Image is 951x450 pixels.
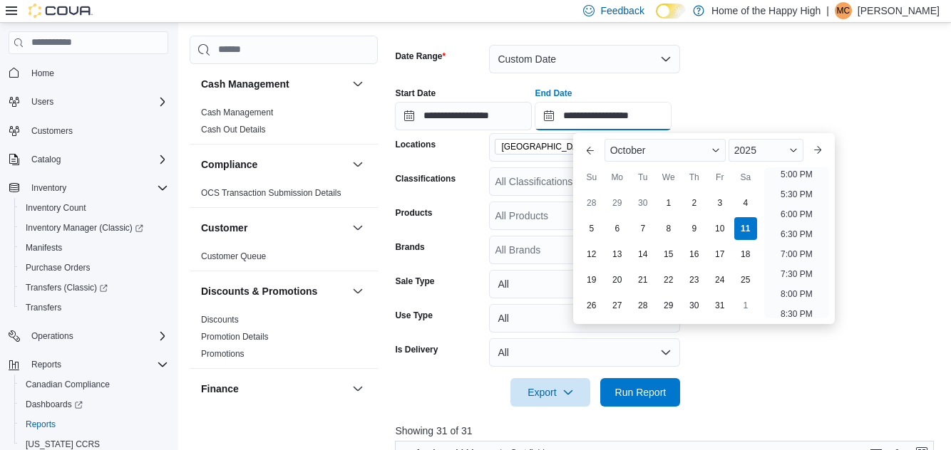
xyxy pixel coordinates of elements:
div: day-15 [657,243,680,266]
span: Manifests [20,239,168,256]
a: Home [26,65,60,82]
a: Cash Out Details [201,125,266,135]
span: Users [26,93,168,110]
button: Reports [3,355,174,375]
label: Use Type [395,310,432,321]
span: Transfers (Classic) [20,279,168,296]
a: Inventory Count [20,199,92,216]
a: Promotions [201,349,245,359]
div: day-11 [734,217,757,240]
button: Finance [201,382,346,396]
button: Reports [26,356,67,373]
span: Canadian Compliance [20,376,168,393]
a: Inventory Manager (Classic) [20,219,149,236]
span: Transfers [20,299,168,316]
li: 7:30 PM [775,266,818,283]
span: Manifests [26,242,62,253]
div: Th [683,166,706,189]
div: day-7 [632,217,654,240]
a: Customer Queue [201,251,266,261]
span: Run Report [615,385,667,399]
span: October [610,145,646,156]
p: | [826,2,829,19]
div: day-12 [580,243,603,266]
button: Finance [349,380,366,397]
div: We [657,166,680,189]
div: day-19 [580,268,603,291]
div: day-14 [632,243,654,266]
div: day-5 [580,217,603,240]
div: day-27 [606,294,629,317]
span: Transfers [26,302,61,313]
span: Customers [26,122,168,140]
span: Customer Queue [201,251,266,262]
li: 7:00 PM [775,246,818,263]
li: 6:30 PM [775,226,818,243]
span: Inventory [26,179,168,197]
div: day-24 [709,268,731,291]
button: Previous Month [579,139,602,162]
div: day-9 [683,217,706,240]
a: OCS Transaction Submission Details [201,188,341,198]
span: Cash Out Details [201,124,266,135]
a: Customers [26,122,78,140]
h3: Finance [201,382,239,396]
span: Promotions [201,348,245,360]
button: Cash Management [349,75,366,93]
li: 8:30 PM [775,305,818,323]
button: Canadian Compliance [14,375,174,394]
a: Manifests [20,239,68,256]
span: Reports [31,359,61,370]
span: Reports [20,416,168,433]
ul: Time [764,167,829,318]
button: Compliance [201,157,346,172]
button: Inventory [3,178,174,198]
div: day-8 [657,217,680,240]
h3: Discounts & Promotions [201,284,317,298]
span: Inventory Manager (Classic) [20,219,168,236]
span: Purchase Orders [26,262,91,273]
div: day-26 [580,294,603,317]
div: Button. Open the year selector. 2025 is currently selected. [729,139,803,162]
button: Customer [349,219,366,236]
a: Cash Management [201,108,273,117]
button: Users [3,92,174,112]
label: Sale Type [395,276,434,287]
div: Mo [606,166,629,189]
button: Discounts & Promotions [349,283,366,300]
button: Run Report [600,378,680,407]
button: Customers [3,120,174,141]
div: Button. Open the month selector. October is currently selected. [605,139,726,162]
button: All [489,338,680,367]
li: 5:00 PM [775,166,818,183]
p: Home of the Happy High [711,2,821,19]
a: Inventory Manager (Classic) [14,218,174,238]
label: End Date [535,88,572,99]
button: Customer [201,221,346,235]
button: Purchase Orders [14,258,174,278]
span: Dashboards [26,399,83,410]
span: Inventory [31,182,66,194]
div: day-23 [683,268,706,291]
span: Operations [26,328,168,345]
span: Catalog [26,151,168,168]
div: day-10 [709,217,731,240]
button: Inventory [26,179,72,197]
li: 8:00 PM [775,286,818,303]
span: Home [26,64,168,82]
div: day-29 [657,294,680,317]
span: Dashboards [20,396,168,413]
span: Reports [26,356,168,373]
h3: Cash Management [201,77,289,91]
span: Purchase Orders [20,259,168,276]
span: [GEOGRAPHIC_DATA] - The Shed District - Fire & Flower [501,140,612,154]
a: Transfers (Classic) [20,279,113,296]
a: Promotion Details [201,332,269,342]
button: Home [3,63,174,83]
div: day-1 [657,192,680,214]
span: Catalog [31,154,61,165]
div: day-6 [606,217,629,240]
span: Users [31,96,53,108]
span: Inventory Count [20,199,168,216]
